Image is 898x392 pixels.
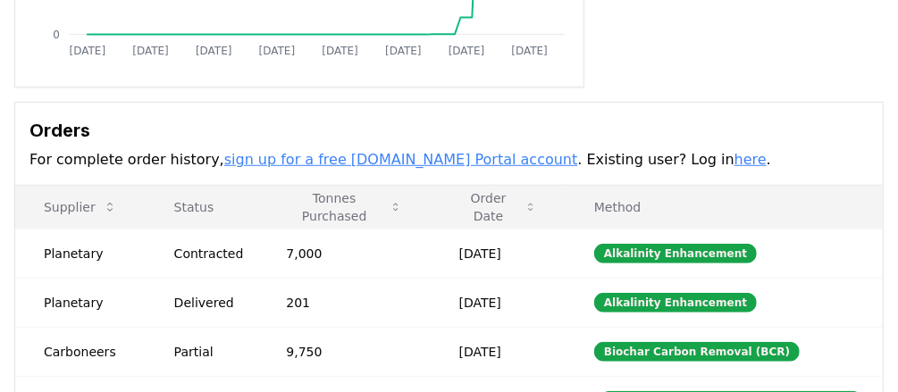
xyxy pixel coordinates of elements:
[15,278,146,327] td: Planetary
[445,189,551,225] button: Order Date
[174,245,244,263] div: Contracted
[431,278,566,327] td: [DATE]
[196,45,231,57] tspan: [DATE]
[29,189,131,225] button: Supplier
[512,45,548,57] tspan: [DATE]
[70,45,105,57] tspan: [DATE]
[174,343,244,361] div: Partial
[257,278,430,327] td: 201
[594,342,800,362] div: Biochar Carbon Removal (BCR)
[132,45,168,57] tspan: [DATE]
[431,327,566,376] td: [DATE]
[224,151,578,168] a: sign up for a free [DOMAIN_NAME] Portal account
[257,327,430,376] td: 9,750
[259,45,295,57] tspan: [DATE]
[29,149,869,171] p: For complete order history, . Existing user? Log in .
[15,327,146,376] td: Carboneers
[15,229,146,278] td: Planetary
[580,198,869,216] p: Method
[594,244,757,263] div: Alkalinity Enhancement
[385,45,421,57] tspan: [DATE]
[594,293,757,313] div: Alkalinity Enhancement
[449,45,484,57] tspan: [DATE]
[29,117,869,144] h3: Orders
[431,229,566,278] td: [DATE]
[257,229,430,278] td: 7,000
[174,294,244,312] div: Delivered
[272,189,415,225] button: Tonnes Purchased
[734,151,767,168] a: here
[160,198,244,216] p: Status
[322,45,357,57] tspan: [DATE]
[53,29,60,41] tspan: 0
